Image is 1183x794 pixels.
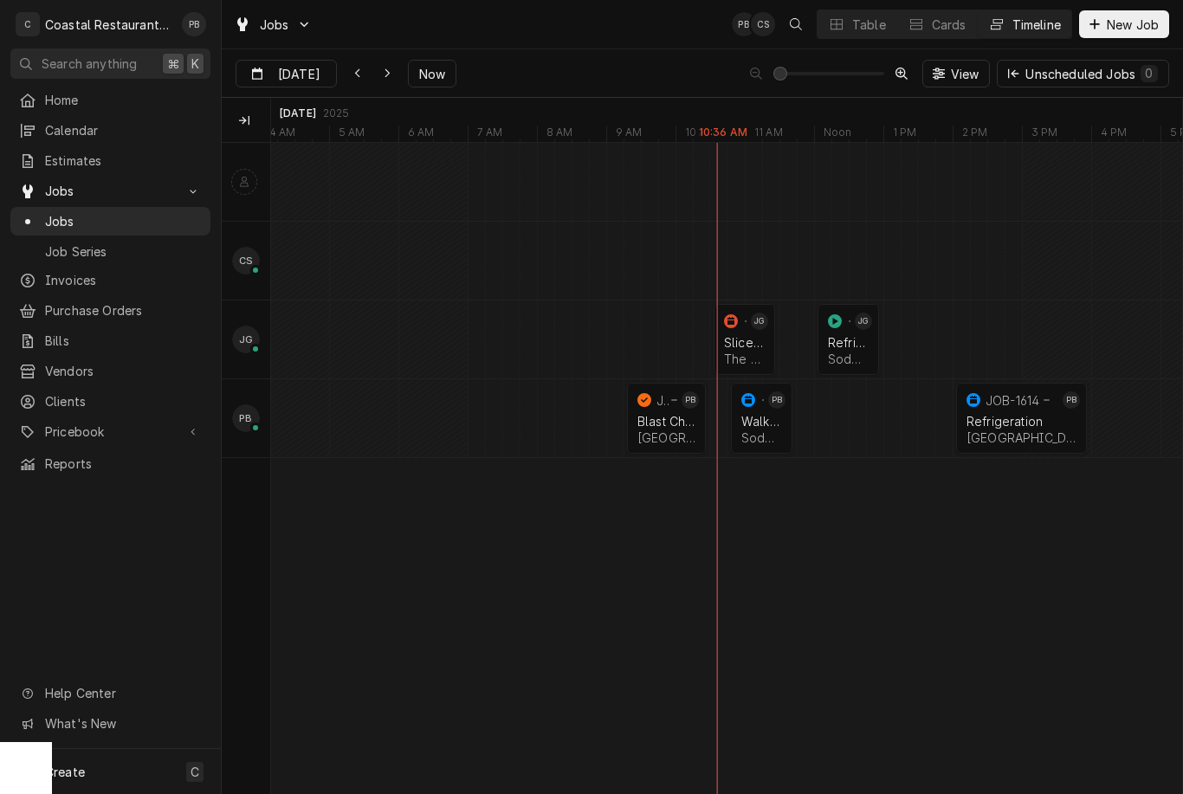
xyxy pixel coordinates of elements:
span: Vendors [45,362,202,380]
div: Phill Blush's Avatar [732,12,756,36]
div: PB [232,404,260,432]
span: Create [45,765,85,779]
div: Phill Blush's Avatar [182,12,206,36]
span: View [947,65,983,83]
a: Calendar [10,116,210,145]
div: 1 PM [883,126,926,145]
span: Purchase Orders [45,301,202,320]
div: 3 PM [1022,126,1067,145]
a: Purchase Orders [10,296,210,325]
div: James Gatton's Avatar [751,313,768,330]
div: Slicer Repair [724,335,765,350]
div: Chris Sockriter's Avatar [232,247,260,274]
span: K [191,55,199,73]
span: C [191,763,199,781]
a: Clients [10,387,210,416]
span: Estimates [45,152,202,170]
div: Table [852,16,886,34]
span: Home [45,91,202,109]
div: PB [182,12,206,36]
div: Sodel Concepts | [GEOGRAPHIC_DATA], 19971 [741,430,782,445]
div: Noon [814,126,861,145]
span: Invoices [45,271,202,289]
div: Refrigeration [828,335,869,350]
a: Go to Pricebook [10,417,210,446]
a: Jobs [10,207,210,236]
div: Walk In Cooler [741,414,782,429]
div: The Purple Parot | [GEOGRAPHIC_DATA], 19971 [724,352,765,366]
div: Technicians column. SPACE for context menu [222,98,274,143]
span: ⌘ [167,55,179,73]
button: Search anything⌘K [10,48,210,79]
div: James Gatton's Avatar [232,326,260,353]
span: Pricebook [45,423,176,441]
div: 0 [1144,64,1154,82]
div: 4 PM [1091,126,1136,145]
div: JG [855,313,872,330]
div: 2 PM [953,126,997,145]
div: PB [1063,391,1080,409]
span: Job Series [45,242,202,261]
a: Job Series [10,237,210,266]
a: Bills [10,326,210,355]
div: C [16,12,40,36]
button: [DATE] [236,60,337,87]
div: [DATE] [280,107,316,120]
div: 7 AM [468,126,512,145]
div: 5 AM [329,126,374,145]
a: Go to Jobs [227,10,319,39]
button: New Job [1079,10,1169,38]
button: Open search [782,10,810,38]
div: Sodel Concepts | [GEOGRAPHIC_DATA], 19975 [828,352,869,366]
div: 8 AM [537,126,582,145]
div: James Gatton's Avatar [855,313,872,330]
button: View [922,60,991,87]
a: Home [10,86,210,114]
span: What's New [45,714,200,733]
span: Search anything [42,55,137,73]
div: [GEOGRAPHIC_DATA] | [GEOGRAPHIC_DATA], 19971 [966,430,1076,445]
div: Unscheduled Jobs [1025,65,1158,83]
div: Phill Blush's Avatar [1063,391,1080,409]
div: Phill Blush's Avatar [768,391,785,409]
a: Vendors [10,357,210,385]
div: PB [682,391,699,409]
span: Jobs [45,182,176,200]
span: New Job [1103,16,1162,34]
div: 6 AM [398,126,443,145]
a: Invoices [10,266,210,294]
div: JG [232,326,260,353]
div: [GEOGRAPHIC_DATA] | [GEOGRAPHIC_DATA], 19958 [637,430,695,445]
div: CS [232,247,260,274]
label: 10:36 AM [699,126,747,139]
div: Timeline [1012,16,1061,34]
div: 9 AM [606,126,651,145]
a: Reports [10,449,210,478]
div: 2025 [323,107,350,120]
div: CS [751,12,775,36]
span: Bills [45,332,202,350]
span: Help Center [45,684,200,702]
div: left [222,143,270,794]
span: Reports [45,455,202,473]
a: Estimates [10,146,210,175]
div: Refrigeration [966,414,1076,429]
div: Phill Blush's Avatar [232,404,260,432]
div: PB [732,12,756,36]
button: Now [408,60,456,87]
span: Clients [45,392,202,410]
span: Jobs [45,212,202,230]
a: Go to Jobs [10,177,210,205]
div: Chris Sockriter's Avatar [751,12,775,36]
div: Cards [932,16,966,34]
div: JOB-1614 [986,393,1039,408]
div: 10 AM [676,126,725,145]
div: normal [271,143,1182,794]
span: Jobs [260,16,289,34]
div: Phill Blush's Avatar [682,391,699,409]
a: Go to Help Center [10,679,210,707]
span: Now [416,65,449,83]
div: PB [768,391,785,409]
div: Coastal Restaurant Repair [45,16,172,34]
span: Calendar [45,121,202,139]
